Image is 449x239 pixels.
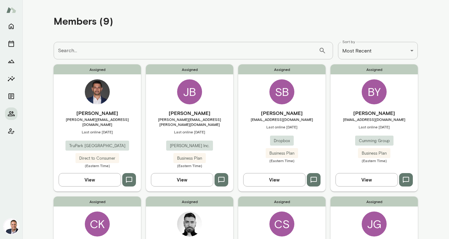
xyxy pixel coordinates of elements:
[270,138,294,144] span: Dropbox
[238,117,326,122] span: [EMAIL_ADDRESS][DOMAIN_NAME]
[338,42,418,59] div: Most Recent
[54,197,141,207] span: Assigned
[5,72,17,85] button: Insights
[5,37,17,50] button: Sessions
[54,129,141,134] span: Last online [DATE]
[331,124,418,129] span: Last online [DATE]
[5,55,17,67] button: Growth Plan
[5,125,17,137] button: Client app
[54,64,141,74] span: Assigned
[5,107,17,120] button: Members
[355,138,393,144] span: Cumming Group
[54,109,141,117] h6: [PERSON_NAME]
[151,173,213,186] button: View
[238,158,326,163] span: (Eastern Time)
[362,79,387,104] div: BY
[54,163,141,168] span: (Eastern Time)
[146,163,233,168] span: (Eastern Time)
[269,212,294,237] div: CS
[238,197,326,207] span: Assigned
[5,90,17,102] button: Documents
[358,150,390,157] span: Business Plan
[266,150,298,157] span: Business Plan
[5,20,17,32] button: Home
[331,158,418,163] span: (Eastern Time)
[85,79,110,104] img: Aaron Alamary
[177,79,202,104] div: JB
[146,109,233,117] h6: [PERSON_NAME]
[336,173,398,186] button: View
[65,143,129,149] span: TruPark [GEOGRAPHIC_DATA]
[54,15,113,27] h4: Members (9)
[173,155,206,162] span: Business Plan
[146,129,233,134] span: Last online [DATE]
[331,64,418,74] span: Assigned
[238,64,326,74] span: Assigned
[146,117,233,127] span: [PERSON_NAME][EMAIL_ADDRESS][PERSON_NAME][DOMAIN_NAME]
[243,173,306,186] button: View
[75,155,119,162] span: Direct to Consumer
[342,39,355,44] label: Sort by
[362,212,387,237] div: JG
[331,109,418,117] h6: [PERSON_NAME]
[6,4,16,16] img: Mento
[166,143,213,149] span: [PERSON_NAME] Inc.
[85,212,110,237] div: CK
[146,64,233,74] span: Assigned
[4,219,19,234] img: Jon Fraser
[238,124,326,129] span: Last online [DATE]
[331,197,418,207] span: Assigned
[177,212,202,237] img: Alex Kugell
[238,109,326,117] h6: [PERSON_NAME]
[54,117,141,127] span: [PERSON_NAME][EMAIL_ADDRESS][DOMAIN_NAME]
[269,79,294,104] div: SB
[146,197,233,207] span: Assigned
[59,173,121,186] button: View
[331,117,418,122] span: [EMAIL_ADDRESS][DOMAIN_NAME]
